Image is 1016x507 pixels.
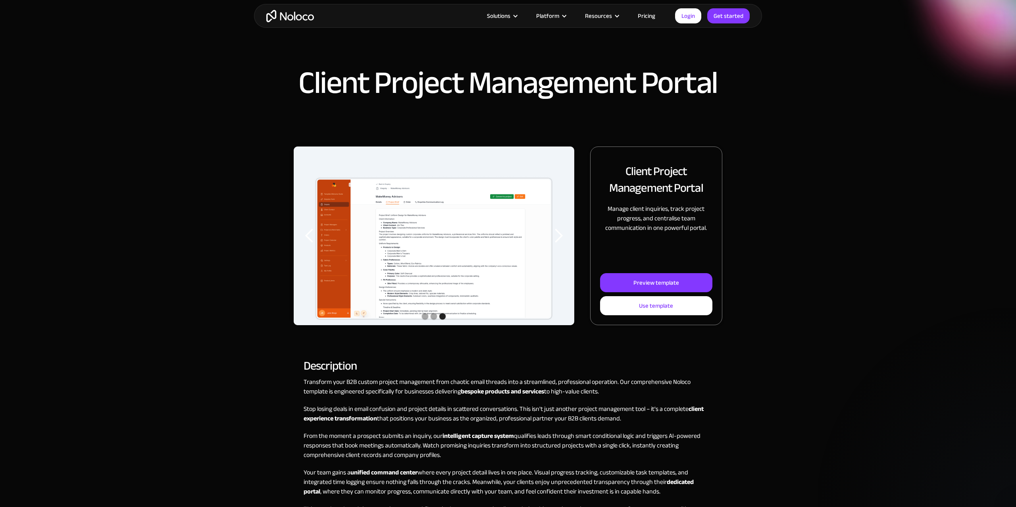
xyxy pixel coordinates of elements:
[461,386,544,397] strong: bespoke products and services
[266,10,314,22] a: home
[294,147,325,325] div: previous slide
[600,273,712,292] a: Preview template
[304,404,712,423] p: Stop losing deals in email confusion and project details in scattered conversations. This isn't j...
[600,163,712,196] h2: Client Project Management Portal
[675,8,701,23] a: Login
[536,11,559,21] div: Platform
[707,8,750,23] a: Get started
[628,11,665,21] a: Pricing
[600,204,712,233] p: Manage client inquiries, track project progress, and centralise team communication in one powerfu...
[439,313,446,320] div: Show slide 3 of 3
[477,11,526,21] div: Solutions
[443,430,514,442] strong: intelligent capture system
[575,11,628,21] div: Resources
[543,147,574,325] div: next slide
[294,147,574,325] div: 3 of 3
[304,431,712,460] p: From the moment a prospect submits an inquiry, our qualifies leads through smart conditional logi...
[350,467,418,478] strong: unified command center
[633,278,679,288] div: Preview template
[431,313,437,320] div: Show slide 2 of 3
[304,468,712,496] p: Your team gains a where every project detail lives in one place. Visual progress tracking, custom...
[304,362,712,369] h2: Description
[294,147,574,325] div: carousel
[639,301,673,311] div: Use template
[304,377,712,396] p: Transform your B2B custom project management from chaotic email threads into a streamlined, profe...
[304,403,704,424] strong: client experience transformation
[585,11,612,21] div: Resources
[422,313,428,320] div: Show slide 1 of 3
[304,476,694,497] strong: dedicated portal
[600,296,712,315] a: Use template
[526,11,575,21] div: Platform
[487,11,510,21] div: Solutions
[298,67,718,99] h1: Client Project Management Portal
